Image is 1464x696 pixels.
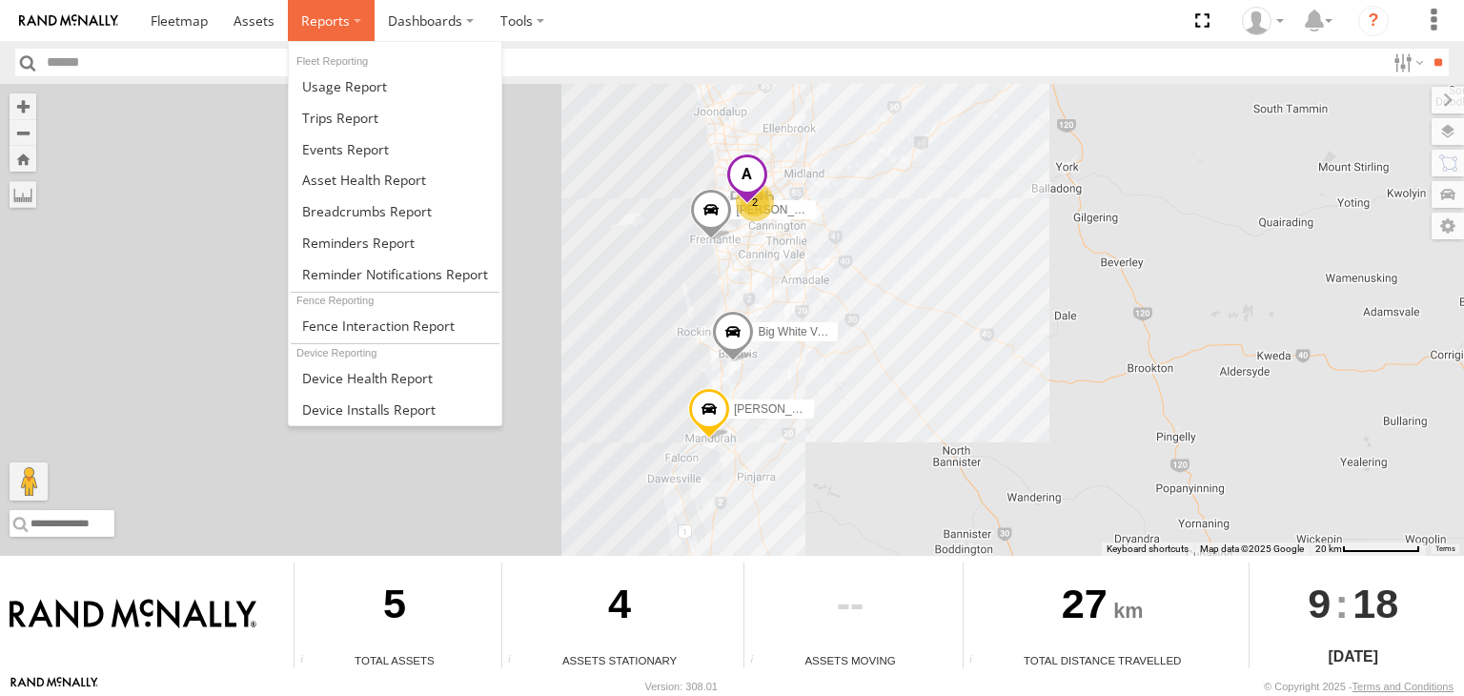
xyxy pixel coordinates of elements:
[1315,543,1342,554] span: 20 km
[289,71,501,102] a: Usage Report
[289,258,501,290] a: Service Reminder Notifications Report
[289,164,501,195] a: Asset Health Report
[10,599,256,631] img: Rand McNally
[1310,542,1426,556] button: Map scale: 20 km per 78 pixels
[295,652,495,668] div: Total Assets
[289,310,501,341] a: Fence Interaction Report
[1264,681,1454,692] div: © Copyright 2025 -
[964,652,1242,668] div: Total Distance Travelled
[1107,542,1189,556] button: Keyboard shortcuts
[964,654,992,668] div: Total distance travelled by all assets within specified date range and applied filters
[295,654,323,668] div: Total number of Enabled Assets
[502,652,737,668] div: Assets Stationary
[10,119,36,146] button: Zoom out
[964,563,1242,652] div: 27
[1432,213,1464,239] label: Map Settings
[736,203,847,216] span: [PERSON_NAME] V9
[295,563,495,652] div: 5
[502,654,531,668] div: Total number of assets current stationary.
[1235,7,1291,35] div: Grainge Ryall
[734,402,845,416] span: [PERSON_NAME] V6
[502,563,737,652] div: 4
[1352,681,1454,692] a: Terms and Conditions
[1352,563,1398,645] span: 18
[1386,49,1427,76] label: Search Filter Options
[289,133,501,165] a: Full Events Report
[289,394,501,425] a: Device Installs Report
[10,462,48,501] button: Drag Pegman onto the map to open Street View
[744,652,955,668] div: Assets Moving
[758,324,934,338] span: Big White Van ([PERSON_NAME])
[736,183,774,221] div: 2
[10,677,98,696] a: Visit our Website
[645,681,718,692] div: Version: 308.01
[289,102,501,133] a: Trips Report
[10,181,36,208] label: Measure
[1358,6,1389,36] i: ?
[289,227,501,258] a: Reminders Report
[1250,645,1457,668] div: [DATE]
[10,146,36,172] button: Zoom Home
[744,654,773,668] div: Total number of assets current in transit.
[1200,543,1304,554] span: Map data ©2025 Google
[1308,563,1331,645] span: 9
[1435,544,1455,552] a: Terms (opens in new tab)
[289,195,501,227] a: Breadcrumbs Report
[10,93,36,119] button: Zoom in
[1250,563,1457,645] div: :
[19,14,118,28] img: rand-logo.svg
[289,362,501,394] a: Device Health Report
